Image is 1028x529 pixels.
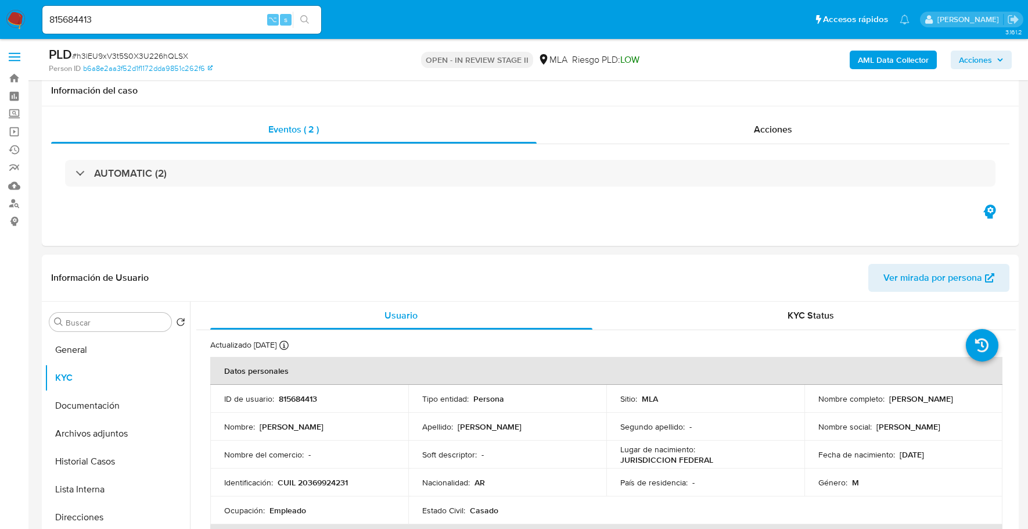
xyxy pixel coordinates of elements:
span: KYC Status [788,309,834,322]
button: Buscar [54,317,63,327]
h1: Información de Usuario [51,272,149,284]
p: Sitio : [620,394,637,404]
p: Apellido : [422,421,453,432]
span: LOW [620,53,639,66]
span: Usuario [384,309,418,322]
button: Archivos adjuntos [45,420,190,448]
span: s [284,14,287,25]
input: Buscar usuario o caso... [42,12,321,27]
p: Segundo apellido : [620,421,685,432]
button: Ver mirada por persona [868,264,1009,292]
b: Person ID [49,63,81,74]
span: Acciones [754,123,792,136]
button: search-icon [293,12,317,28]
input: Buscar [66,317,167,328]
b: PLD [49,45,72,63]
button: Lista Interna [45,476,190,503]
a: b6a8e2aa3f52d1f1172dda9851c262f6 [83,63,213,74]
p: CUIL 20369924231 [278,477,348,488]
p: Estado Civil : [422,505,465,516]
span: Ver mirada por persona [883,264,982,292]
p: - [689,421,692,432]
p: - [308,449,311,460]
p: stefania.bordes@mercadolibre.com [937,14,1003,25]
p: [PERSON_NAME] [889,394,953,404]
button: AML Data Collector [850,51,937,69]
p: Soft descriptor : [422,449,477,460]
p: Nombre : [224,421,255,432]
p: Fecha de nacimiento : [818,449,895,460]
p: ID de usuario : [224,394,274,404]
th: Datos personales [210,357,1002,385]
p: Tipo entidad : [422,394,469,404]
h1: Información del caso [51,85,1009,96]
p: Actualizado [DATE] [210,339,276,351]
p: Nacionalidad : [422,477,470,488]
p: Casado [470,505,498,516]
span: # h3lEU9xV3t5S0X3U226hQLSX [72,50,188,62]
div: AUTOMATIC (2) [65,160,995,187]
span: ⌥ [268,14,277,25]
p: - [481,449,484,460]
p: Nombre del comercio : [224,449,304,460]
p: MLA [642,394,658,404]
p: Empleado [269,505,306,516]
p: [PERSON_NAME] [260,421,324,432]
p: País de residencia : [620,477,688,488]
b: AML Data Collector [858,51,929,69]
div: MLA [538,53,567,66]
p: JURISDICCION FEDERAL [620,455,713,465]
span: Acciones [959,51,992,69]
p: [PERSON_NAME] [876,421,940,432]
p: M [852,477,859,488]
button: Historial Casos [45,448,190,476]
a: Salir [1007,13,1019,26]
p: - [692,477,695,488]
p: Nombre completo : [818,394,885,404]
button: KYC [45,364,190,392]
button: Acciones [951,51,1012,69]
p: [DATE] [900,449,924,460]
p: AR [475,477,485,488]
button: Documentación [45,392,190,420]
p: 815684413 [279,394,317,404]
span: Riesgo PLD: [572,53,639,66]
a: Notificaciones [900,15,910,24]
p: [PERSON_NAME] [458,421,522,432]
h3: AUTOMATIC (2) [94,167,167,180]
p: Persona [473,394,504,404]
button: General [45,336,190,364]
p: Género : [818,477,847,488]
button: Volver al orden por defecto [176,317,185,330]
p: OPEN - IN REVIEW STAGE II [421,52,533,68]
p: Ocupación : [224,505,265,516]
p: Lugar de nacimiento : [620,444,695,455]
span: Eventos ( 2 ) [268,123,319,136]
span: Accesos rápidos [823,13,888,26]
p: Nombre social : [818,421,872,432]
p: Identificación : [224,477,273,488]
